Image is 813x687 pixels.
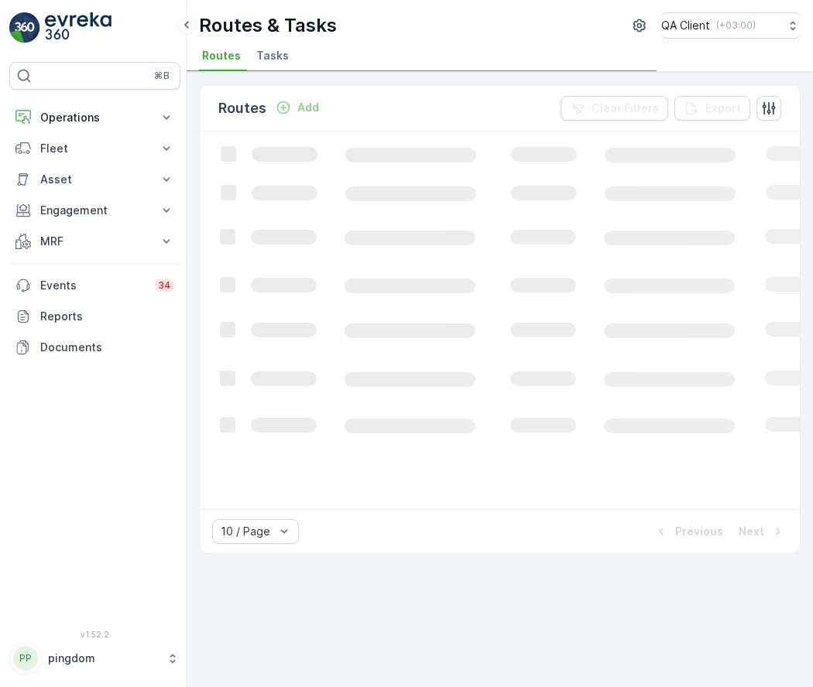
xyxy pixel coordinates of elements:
p: Operations [40,110,149,125]
button: Fleet [9,133,180,164]
p: Asset [40,172,149,187]
img: logo_light-DOdMpM7g.png [45,12,111,43]
p: Previous [675,524,723,539]
p: Documents [40,340,174,355]
a: Documents [9,332,180,363]
p: ⌘B [154,70,170,82]
span: Routes [202,48,241,63]
button: Asset [9,164,180,195]
p: 34 [158,279,171,292]
p: ( +03:00 ) [716,19,756,32]
p: Clear Filters [592,101,659,116]
p: pingdom [48,651,159,666]
button: Next [737,522,787,541]
p: Events [40,278,146,293]
button: Operations [9,102,180,133]
a: Reports [9,301,180,332]
button: Previous [652,522,725,541]
a: Events34 [9,270,180,301]
button: QA Client(+03:00) [661,12,801,39]
span: Tasks [256,48,289,63]
img: logo [9,12,40,43]
button: Clear Filters [561,96,668,121]
span: v 1.52.2 [9,630,180,639]
button: Engagement [9,195,180,226]
p: Routes & Tasks [199,13,337,38]
p: Routes [218,97,266,119]
button: PPpingdom [9,642,180,675]
button: Add [269,98,325,117]
p: MRF [40,234,149,249]
p: Engagement [40,203,149,218]
p: Export [705,101,741,116]
button: MRF [9,226,180,257]
p: QA Client [661,18,710,33]
p: Add [297,100,319,115]
div: PP [13,646,38,671]
p: Fleet [40,141,149,156]
p: Reports [40,309,174,324]
p: Next [739,524,764,539]
button: Export [674,96,750,121]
